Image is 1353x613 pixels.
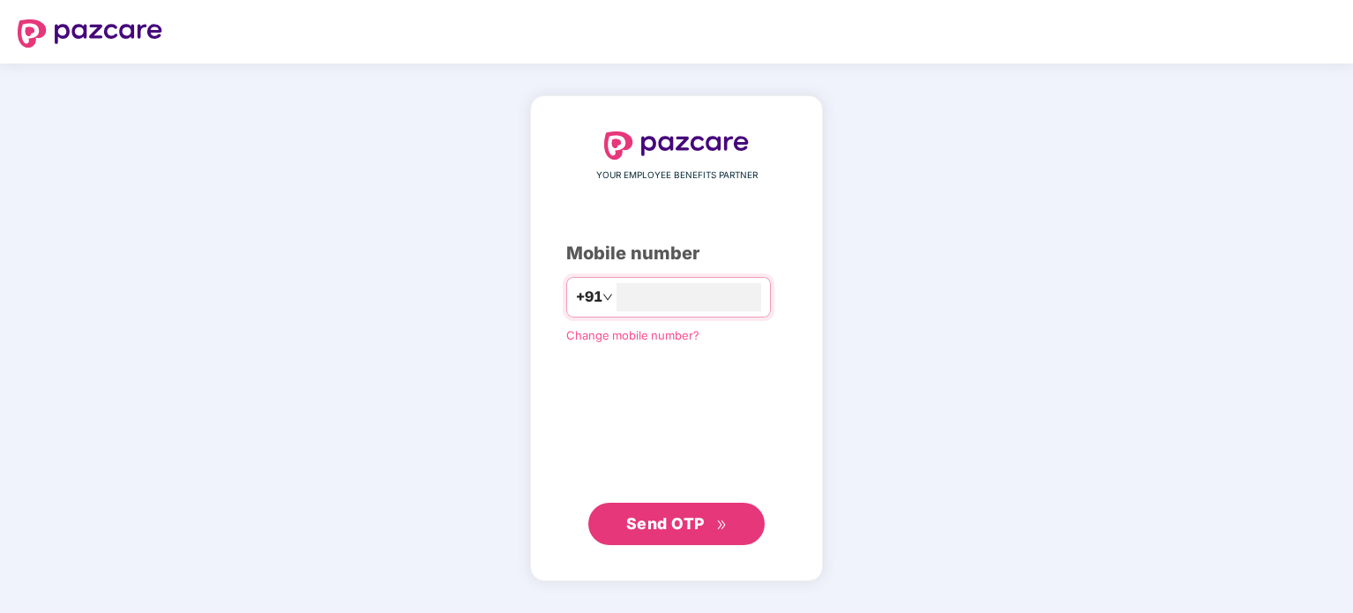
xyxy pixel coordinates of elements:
[716,520,728,531] span: double-right
[566,240,787,267] div: Mobile number
[588,503,765,545] button: Send OTPdouble-right
[18,19,162,48] img: logo
[576,286,602,308] span: +91
[602,292,613,303] span: down
[566,328,699,342] a: Change mobile number?
[604,131,749,160] img: logo
[596,168,758,183] span: YOUR EMPLOYEE BENEFITS PARTNER
[626,514,705,533] span: Send OTP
